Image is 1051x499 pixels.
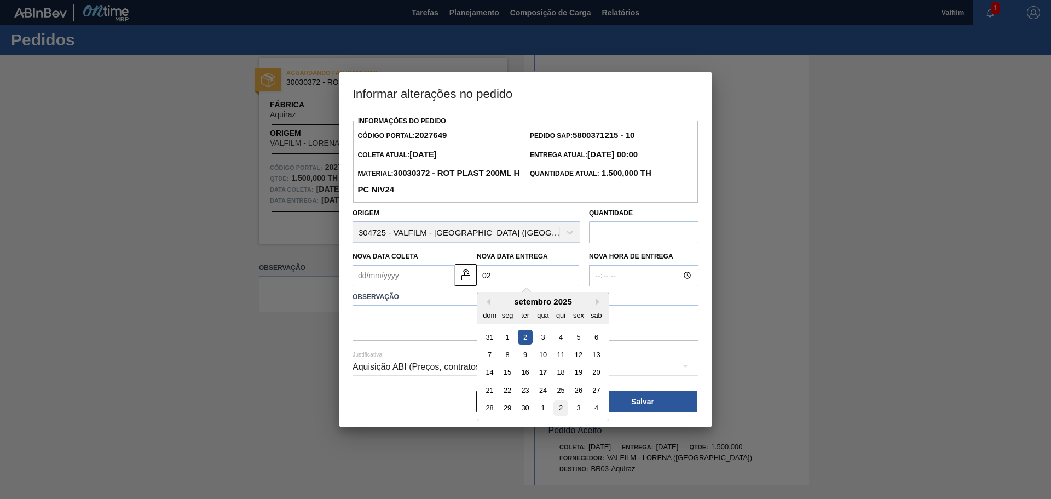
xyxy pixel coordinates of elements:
span: Quantidade Atual: [530,170,651,177]
div: Choose domingo, 21 de setembro de 2025 [482,383,497,398]
div: sex [571,307,586,322]
div: Choose sexta-feira, 5 de setembro de 2025 [571,329,586,344]
div: Choose segunda-feira, 8 de setembro de 2025 [500,347,515,362]
label: Quantidade [589,209,633,217]
div: Choose sábado, 13 de setembro de 2025 [589,347,604,362]
div: Choose domingo, 7 de setembro de 2025 [482,347,497,362]
label: Origem [353,209,379,217]
div: dom [482,307,497,322]
div: Choose quarta-feira, 3 de setembro de 2025 [535,329,550,344]
input: dd/mm/yyyy [477,265,579,286]
span: Código Portal: [357,132,447,140]
div: Choose domingo, 14 de setembro de 2025 [482,365,497,380]
div: Choose quarta-feira, 17 de setembro de 2025 [535,365,550,380]
div: Choose quarta-feira, 10 de setembro de 2025 [535,347,550,362]
div: Choose segunda-feira, 1 de setembro de 2025 [500,329,515,344]
button: Fechar [476,391,586,412]
div: Choose sexta-feira, 12 de setembro de 2025 [571,347,586,362]
div: Choose sexta-feira, 19 de setembro de 2025 [571,365,586,380]
div: Choose sábado, 27 de setembro de 2025 [589,383,604,398]
button: Next Month [596,298,603,306]
div: Choose quinta-feira, 2 de outubro de 2025 [553,400,568,415]
strong: 1.500,000 TH [599,168,651,177]
div: Choose segunda-feira, 15 de setembro de 2025 [500,365,515,380]
strong: 30030372 - ROT PLAST 200ML H PC NIV24 [357,168,519,194]
div: qui [553,307,568,322]
div: Choose sexta-feira, 26 de setembro de 2025 [571,383,586,398]
div: seg [500,307,515,322]
label: Informações do Pedido [358,117,446,125]
div: Choose sexta-feira, 3 de outubro de 2025 [571,400,586,415]
span: Pedido SAP: [530,132,634,140]
div: Choose sábado, 6 de setembro de 2025 [589,329,604,344]
div: Choose segunda-feira, 29 de setembro de 2025 [500,400,515,415]
div: Choose terça-feira, 2 de setembro de 2025 [518,329,533,344]
div: Choose domingo, 28 de setembro de 2025 [482,400,497,415]
span: Material: [357,170,519,194]
div: month 2025-09 [481,328,605,416]
strong: [DATE] [409,150,437,159]
strong: 2027649 [415,130,447,140]
span: Coleta Atual: [357,151,436,159]
h3: Informar alterações no pedido [339,72,712,114]
label: Nova Data Entrega [477,253,548,260]
div: Choose quarta-feira, 24 de setembro de 2025 [535,383,550,398]
div: Choose terça-feira, 30 de setembro de 2025 [518,400,533,415]
div: sab [589,307,604,322]
strong: [DATE] 00:00 [587,150,638,159]
div: Choose sábado, 4 de outubro de 2025 [589,400,604,415]
div: qua [535,307,550,322]
div: setembro 2025 [477,297,609,306]
label: Observação [353,289,698,305]
div: Choose terça-feira, 9 de setembro de 2025 [518,347,533,362]
button: unlocked [455,264,477,286]
img: unlocked [459,268,472,282]
div: Choose quinta-feira, 4 de setembro de 2025 [553,329,568,344]
div: Choose domingo, 31 de agosto de 2025 [482,329,497,344]
label: Nova Data Coleta [353,253,418,260]
div: Choose quinta-feira, 25 de setembro de 2025 [553,383,568,398]
div: Choose quarta-feira, 1 de outubro de 2025 [535,400,550,415]
div: Choose sábado, 20 de setembro de 2025 [589,365,604,380]
span: Entrega Atual: [530,151,638,159]
button: Previous Month [483,298,490,306]
label: Nova Hora de Entrega [589,249,698,265]
button: Salvar [588,391,697,412]
div: Choose terça-feira, 23 de setembro de 2025 [518,383,533,398]
div: Choose quinta-feira, 18 de setembro de 2025 [553,365,568,380]
div: Aquisição ABI (Preços, contratos, etc.) [353,352,698,382]
div: Choose quinta-feira, 11 de setembro de 2025 [553,347,568,362]
input: dd/mm/yyyy [353,265,455,286]
div: Choose terça-feira, 16 de setembro de 2025 [518,365,533,380]
strong: 5800371215 - 10 [573,130,634,140]
div: Choose segunda-feira, 22 de setembro de 2025 [500,383,515,398]
div: ter [518,307,533,322]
